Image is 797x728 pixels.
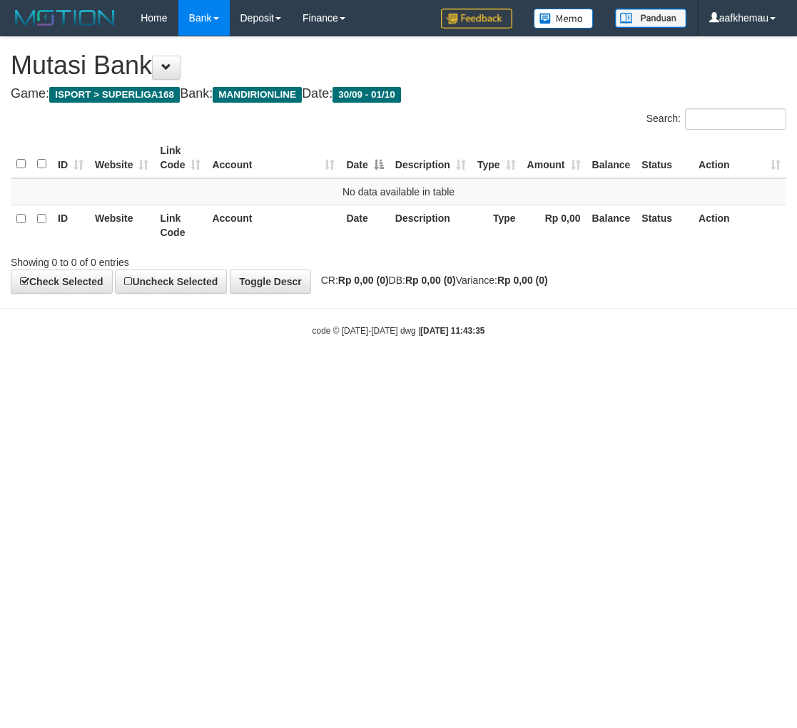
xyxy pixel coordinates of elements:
th: ID [52,205,89,245]
th: Description: activate to sort column ascending [390,138,472,178]
strong: Rp 0,00 (0) [405,275,456,286]
a: Check Selected [11,270,113,294]
img: Button%20Memo.svg [534,9,594,29]
strong: Rp 0,00 (0) [497,275,548,286]
th: Rp 0,00 [522,205,587,245]
th: Action [693,205,786,245]
th: Type [472,205,522,245]
h4: Game: Bank: Date: [11,87,786,101]
img: panduan.png [615,9,686,28]
th: Website [89,205,154,245]
strong: [DATE] 11:43:35 [420,326,484,336]
th: Status [636,138,693,178]
th: Balance [587,205,636,245]
a: Uncheck Selected [115,270,227,294]
th: ID: activate to sort column ascending [52,138,89,178]
td: No data available in table [11,178,786,205]
img: Feedback.jpg [441,9,512,29]
img: MOTION_logo.png [11,7,119,29]
a: Toggle Descr [230,270,311,294]
span: MANDIRIONLINE [213,87,302,103]
th: Website: activate to sort column ascending [89,138,154,178]
th: Link Code: activate to sort column ascending [154,138,206,178]
th: Description [390,205,472,245]
th: Amount: activate to sort column ascending [522,138,587,178]
span: 30/09 - 01/10 [332,87,401,103]
h1: Mutasi Bank [11,51,786,80]
span: CR: DB: Variance: [314,275,548,286]
th: Account: activate to sort column ascending [206,138,340,178]
th: Balance [587,138,636,178]
th: Account [206,205,340,245]
th: Date: activate to sort column descending [340,138,389,178]
input: Search: [685,108,786,130]
th: Date [340,205,389,245]
small: code © [DATE]-[DATE] dwg | [313,326,485,336]
strong: Rp 0,00 (0) [338,275,389,286]
th: Action: activate to sort column ascending [693,138,786,178]
label: Search: [646,108,786,130]
th: Type: activate to sort column ascending [472,138,522,178]
div: Showing 0 to 0 of 0 entries [11,250,321,270]
span: ISPORT > SUPERLIGA168 [49,87,180,103]
th: Status [636,205,693,245]
th: Link Code [154,205,206,245]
